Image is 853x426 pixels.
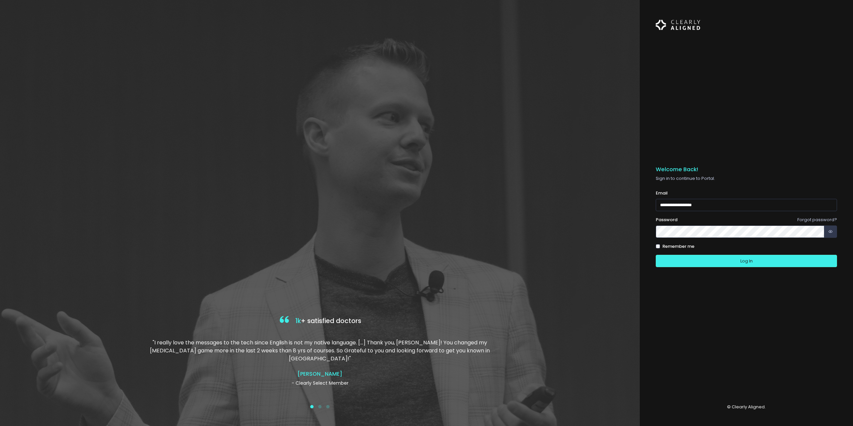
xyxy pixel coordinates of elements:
p: Sign in to continue to Portal. [656,175,837,182]
p: "I really love the messages to the tech since English is not my native language. […] Thank you, [... [144,339,495,363]
label: Remember me [662,243,694,250]
label: Password [656,216,677,223]
h5: Welcome Back! [656,166,837,173]
p: - Clearly Select Member [144,380,495,387]
h4: [PERSON_NAME] [144,371,495,377]
button: Log In [656,255,837,267]
a: Forgot password? [797,216,837,223]
span: 1k [295,316,301,325]
label: Email [656,190,668,197]
img: Logo Horizontal [656,16,700,34]
h4: + satisfied doctors [144,314,495,328]
p: © Clearly Aligned. [656,404,837,410]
